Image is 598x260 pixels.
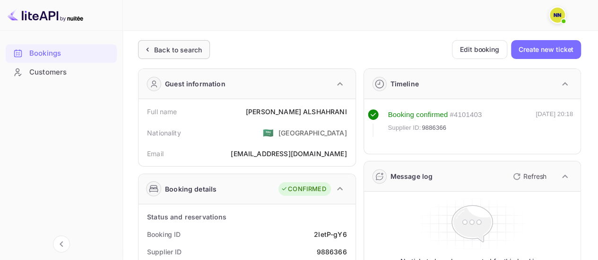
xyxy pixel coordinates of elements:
div: Guest information [165,79,225,89]
div: Customers [29,67,112,78]
button: Create new ticket [511,40,581,59]
p: Refresh [523,171,546,181]
button: Refresh [507,169,550,184]
img: LiteAPI logo [8,8,83,23]
div: Booking ID [147,229,181,239]
div: Nationality [147,128,181,138]
div: Booking confirmed [388,109,448,120]
div: [PERSON_NAME] ALSHAHRANI [246,107,347,117]
img: N/A N/A [550,8,565,23]
div: Bookings [29,48,112,59]
div: 2IetP-gY6 [314,229,347,239]
a: Bookings [6,44,117,62]
button: Collapse navigation [53,235,70,252]
div: Message log [390,171,433,181]
span: United States [263,124,274,141]
div: Back to search [154,45,202,55]
span: Supplier ID: [388,123,421,133]
div: Full name [147,107,177,117]
div: CONFIRMED [281,185,326,194]
div: [EMAIL_ADDRESS][DOMAIN_NAME] [231,149,347,159]
div: [DATE] 20:18 [536,109,573,137]
div: Customers [6,63,117,82]
div: Bookings [6,44,117,63]
div: # 4101403 [450,109,482,120]
div: Status and reservations [147,212,226,222]
div: 9886366 [316,247,347,257]
button: Edit booking [452,40,507,59]
div: Supplier ID [147,247,182,257]
div: Email [147,149,164,159]
div: Timeline [390,79,419,89]
div: [GEOGRAPHIC_DATA] [278,128,347,138]
div: Booking details [165,184,217,194]
a: Customers [6,63,117,81]
span: 9886366 [422,123,446,133]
